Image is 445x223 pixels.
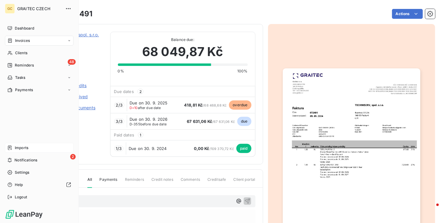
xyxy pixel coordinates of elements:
span: Reminders [15,63,34,68]
span: Due on 30. 9. 2025 [130,100,168,105]
span: Notifications [14,157,37,163]
span: / 109 370,72 Kč [194,147,234,151]
span: Paid dates [114,132,134,137]
span: Payments [99,177,117,187]
span: / 68 468,68 Kč [184,103,227,107]
span: Help [15,182,23,188]
button: Actions [392,9,423,19]
h3: 072491 [65,8,92,19]
span: 1 / 3 [116,146,122,151]
span: paid [236,144,251,153]
span: Invoices [15,38,30,43]
span: D+10 [130,106,138,110]
span: before due date [130,122,166,126]
span: All [87,177,92,188]
span: 0,00 Kč [194,146,210,151]
span: 2 [138,89,143,94]
span: 1 [138,132,143,138]
a: Help [5,180,74,190]
iframe: Intercom live chat [424,202,439,217]
span: Clients [15,50,27,56]
span: Credit notes [151,177,173,187]
span: Comments [181,177,200,187]
span: Settings [15,170,29,175]
span: Payments [15,87,33,93]
span: GRAITEC CZECH [17,6,62,11]
span: Due on 30. 9. 2024 [129,146,167,151]
span: 67 631,06 Kč [187,119,212,124]
span: Reminders [125,177,144,187]
span: 48 [68,59,76,65]
span: Logout [15,194,27,200]
span: Client portal [234,177,255,187]
span: 3 / 3 [116,119,122,124]
span: Tasks [15,75,26,80]
span: Due dates [114,89,134,94]
span: due [237,117,251,126]
span: after due date [130,106,161,110]
span: Balance due: [118,37,248,43]
span: 418,81 Kč [184,103,203,107]
img: Logo LeanPay [5,209,43,219]
div: GC [5,4,15,14]
span: overdue [229,100,251,110]
span: Creditsafe [207,177,226,187]
span: Dashboard [15,26,34,31]
span: 2 / 3 [116,103,122,107]
span: Imports [15,145,28,151]
span: 2 [70,154,76,160]
span: 100% [237,68,248,74]
span: / 67 631,06 Kč [187,120,235,124]
span: 68 049,87 Kč [142,43,223,61]
span: Due on 30. 9. 2026 [130,117,168,122]
span: D-355 [130,122,140,126]
span: 0% [118,68,124,74]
